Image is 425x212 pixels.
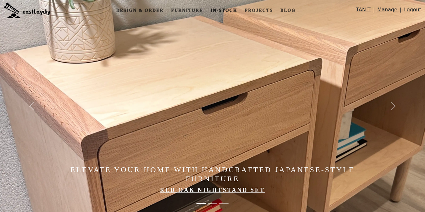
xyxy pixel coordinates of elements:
a: Furniture [168,5,205,16]
a: In-stock [208,5,240,16]
a: TAN T [356,6,371,16]
a: Manage [377,6,397,16]
span: | [400,6,401,16]
a: Blog [278,5,298,16]
a: Projects [242,5,275,16]
a: Red Oak Nightstand Set [160,187,265,193]
span: | [373,6,375,16]
a: Design & Order [113,5,166,16]
button: Made in the Bay Area [208,200,217,207]
img: eastbaydiy [4,3,51,18]
button: Elevate Your Home with Handcrafted Japanese-Style Furniture [196,200,206,207]
h4: Elevate Your Home with Handcrafted Japanese-Style Furniture [64,165,361,183]
button: Elevate Your Home with Handcrafted Japanese-Style Furniture [219,200,229,207]
a: Logout [404,6,421,16]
